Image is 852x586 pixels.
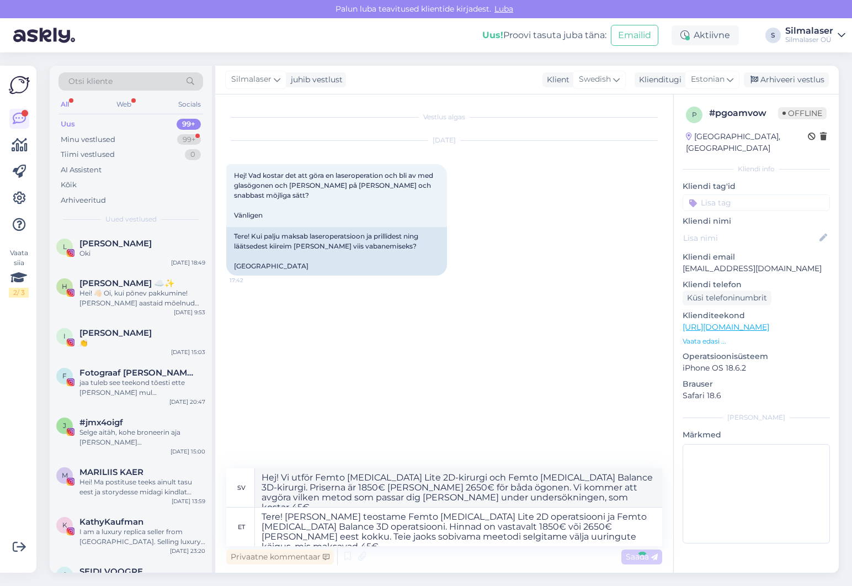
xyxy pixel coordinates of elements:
span: #jmx4oigf [79,418,123,427]
div: Hei! 👋🏻 Oi, kui põnev pakkumine! [PERSON_NAME] aastaid mõelnud [PERSON_NAME], et ühel päeval ka l... [79,288,205,308]
div: Proovi tasuta juba täna: [482,29,606,42]
span: helen ☁️✨ [79,278,175,288]
div: Vestlus algas [226,112,662,122]
div: Hei! Ma postituse teeks ainult tasu eest ja storydesse midagi kindlat lubada ei saa. [PERSON_NAME... [79,477,205,497]
span: Lisabet Loigu [79,239,152,249]
p: Kliendi tag'id [683,181,830,192]
span: MARILIIS KAER [79,467,143,477]
p: Kliendi email [683,251,830,263]
b: Uus! [482,30,503,40]
span: Otsi kliente [68,76,113,87]
div: Selge aitäh, kohe broneerin aja [PERSON_NAME] broneerimissüsteemis. Ja näeme varsti teie kliiniku... [79,427,205,447]
p: iPhone OS 18.6.2 [683,362,830,374]
p: Märkmed [683,429,830,441]
div: [DATE] 13:59 [172,497,205,505]
span: L [63,242,67,251]
div: [DATE] 18:49 [171,258,205,267]
div: Vaata siia [9,248,29,298]
span: F [62,372,67,380]
div: Oki [79,249,205,258]
span: Silmalaser [231,73,271,86]
span: KathyKaufman [79,517,143,527]
div: [GEOGRAPHIC_DATA], [GEOGRAPHIC_DATA] [686,131,808,154]
div: Minu vestlused [61,134,115,145]
p: Vaata edasi ... [683,336,830,346]
div: [DATE] 15:03 [171,348,205,356]
div: [DATE] [226,135,662,145]
div: Kliendi info [683,164,830,174]
p: Kliendi telefon [683,279,830,291]
div: [DATE] 9:53 [174,308,205,316]
div: Tere! Kui palju maksab laseroperatsioon ja prillidest ning läätsedest kiireim [PERSON_NAME] viis ... [226,227,447,276]
div: S [765,28,781,43]
div: 👏 [79,338,205,348]
div: [PERSON_NAME] [683,413,830,423]
span: SEIDI VOOGRE [79,567,143,577]
div: Klienditugi [635,74,681,86]
span: h [62,282,67,291]
div: Silmalaser OÜ [785,35,833,44]
div: Web [114,97,134,112]
div: 99+ [177,134,201,145]
a: SilmalaserSilmalaser OÜ [785,27,845,44]
div: Kõik [61,180,77,191]
p: [EMAIL_ADDRESS][DOMAIN_NAME] [683,263,830,274]
p: Kliendi nimi [683,215,830,227]
p: Safari 18.6 [683,390,830,402]
span: 17:42 [230,276,271,284]
div: Tiimi vestlused [61,149,115,160]
div: AI Assistent [61,165,102,176]
span: I [63,332,66,340]
input: Lisa nimi [683,232,817,244]
div: 2 / 3 [9,288,29,298]
p: Klienditeekond [683,310,830,321]
button: Emailid [611,25,658,46]
div: [DATE] 20:47 [169,398,205,406]
div: Klient [542,74,569,86]
span: Luba [491,4,516,14]
span: Estonian [691,73,725,86]
div: Aktiivne [672,25,739,45]
span: Hej! Vad kostar det att göra en laseroperation och bli av med glasögonen och [PERSON_NAME] på [PE... [234,171,435,219]
div: Küsi telefoninumbrit [683,291,771,305]
span: Uued vestlused [105,214,157,224]
span: j [63,421,66,430]
div: jaa tuleb see teekond tõesti ette [PERSON_NAME] mul [PERSON_NAME] -1 noh viimati pigem aga nii mõ... [79,378,205,398]
p: Brauser [683,378,830,390]
span: Swedish [579,73,611,86]
div: # pgoamvow [709,107,778,120]
div: I am a luxury replica seller from [GEOGRAPHIC_DATA]. Selling luxury replicas including shoes, bag... [79,527,205,547]
div: Arhiveeritud [61,195,106,206]
span: M [62,471,68,479]
div: 0 [185,149,201,160]
div: Silmalaser [785,27,833,35]
div: [DATE] 23:20 [170,547,205,555]
span: p [692,110,697,119]
span: Inger V [79,328,152,338]
div: juhib vestlust [286,74,343,86]
div: 99+ [177,119,201,130]
div: Uus [61,119,75,130]
div: [DATE] 15:00 [171,447,205,456]
span: Fotograaf Maigi [79,368,194,378]
input: Lisa tag [683,194,830,211]
a: [URL][DOMAIN_NAME] [683,322,769,332]
img: Askly Logo [9,75,30,96]
div: All [58,97,71,112]
span: K [62,521,67,529]
p: Operatsioonisüsteem [683,351,830,362]
span: Offline [778,107,827,119]
span: S [63,571,67,579]
div: Arhiveeri vestlus [744,72,829,87]
div: Socials [176,97,203,112]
